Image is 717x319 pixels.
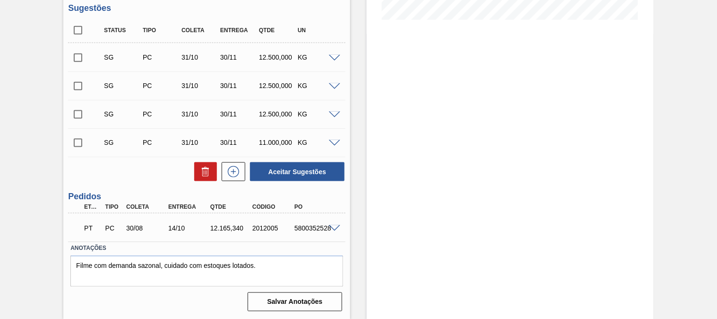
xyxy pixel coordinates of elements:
div: 2012005 [250,225,296,232]
div: Qtde [257,27,299,34]
div: Pedido em Trânsito [82,218,103,239]
p: PT [84,225,100,232]
div: 31/10/2025 [179,53,221,61]
div: 31/10/2025 [179,139,221,146]
div: 5800352528 [292,225,338,232]
div: 11.000,000 [257,139,299,146]
div: Código [250,204,296,211]
div: 12.500,000 [257,110,299,118]
div: Sugestão Criada [102,139,144,146]
div: Entrega [166,204,212,211]
button: Aceitar Sugestões [250,162,345,181]
div: 30/11/2025 [218,139,260,146]
div: 14/10/2025 [166,225,212,232]
div: 12.165,340 [208,225,254,232]
div: Pedido de Compra [140,53,182,61]
div: Qtde [208,204,254,211]
div: Pedido de Compra [140,110,182,118]
div: KG [295,82,337,89]
div: KG [295,139,337,146]
div: UN [295,27,337,34]
div: KG [295,110,337,118]
textarea: Filme com demanda sazonal, cuidado com estoques lotados. [70,256,343,287]
button: Salvar Anotações [248,292,342,311]
div: PO [292,204,338,211]
div: 12.500,000 [257,53,299,61]
div: Sugestão Criada [102,110,144,118]
label: Anotações [70,242,343,256]
div: 31/10/2025 [179,82,221,89]
div: 31/10/2025 [179,110,221,118]
div: 30/08/2025 [124,225,170,232]
div: Coleta [124,204,170,211]
div: Tipo [140,27,182,34]
div: Pedido de Compra [140,139,182,146]
div: Aceitar Sugestões [245,161,346,182]
div: Excluir Sugestões [190,162,217,181]
div: Etapa [82,204,103,211]
div: 30/11/2025 [218,53,260,61]
div: Pedido de Compra [103,225,124,232]
div: Sugestão Criada [102,82,144,89]
div: 30/11/2025 [218,82,260,89]
div: Sugestão Criada [102,53,144,61]
div: Nova sugestão [217,162,245,181]
h3: Sugestões [68,3,346,13]
div: Coleta [179,27,221,34]
div: Tipo [103,204,124,211]
div: Status [102,27,144,34]
div: Pedido de Compra [140,82,182,89]
h3: Pedidos [68,192,346,202]
div: 12.500,000 [257,82,299,89]
div: 30/11/2025 [218,110,260,118]
div: KG [295,53,337,61]
div: Entrega [218,27,260,34]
